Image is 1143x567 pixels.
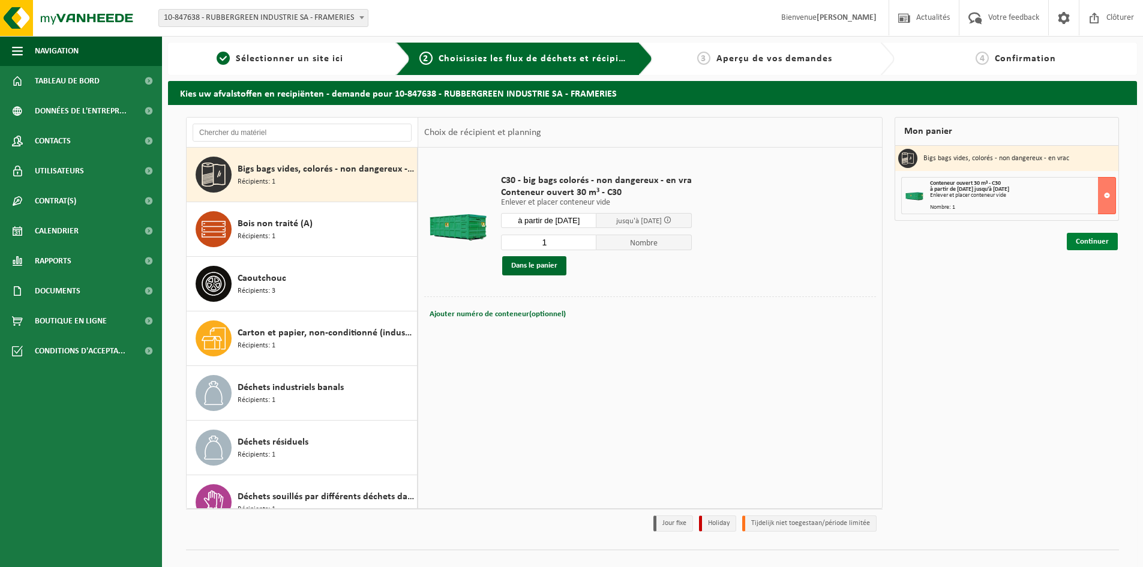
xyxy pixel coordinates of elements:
[930,193,1115,199] div: Enlever et placer conteneur vide
[187,421,418,475] button: Déchets résiduels Récipients: 1
[238,326,414,340] span: Carton et papier, non-conditionné (industriel)
[168,81,1137,104] h2: Kies uw afvalstoffen en recipiënten - demande pour 10-847638 - RUBBERGREEN INDUSTRIE SA - FRAMERIES
[238,435,308,449] span: Déchets résiduels
[217,52,230,65] span: 1
[419,52,433,65] span: 2
[238,271,286,286] span: Caoutchouc
[976,52,989,65] span: 4
[35,216,79,246] span: Calendrier
[159,10,368,26] span: 10-847638 - RUBBERGREEN INDUSTRIE SA - FRAMERIES
[238,231,275,242] span: Récipients: 1
[923,149,1069,168] h3: Bigs bags vides, colorés - non dangereux - en vrac
[742,515,877,532] li: Tijdelijk niet toegestaan/période limitée
[187,257,418,311] button: Caoutchouc Récipients: 3
[35,246,71,276] span: Rapports
[35,36,79,66] span: Navigation
[439,54,638,64] span: Choisissiez les flux de déchets et récipients
[930,186,1009,193] strong: à partir de [DATE] jusqu'à [DATE]
[238,490,414,504] span: Déchets souillés par différents déchets dangereux
[35,306,107,336] span: Boutique en ligne
[187,366,418,421] button: Déchets industriels banals Récipients: 1
[236,54,343,64] span: Sélectionner un site ici
[35,336,125,366] span: Conditions d'accepta...
[174,52,386,66] a: 1Sélectionner un site ici
[35,186,76,216] span: Contrat(s)
[238,286,275,297] span: Récipients: 3
[428,306,567,323] button: Ajouter numéro de conteneur(optionnel)
[501,187,692,199] span: Conteneur ouvert 30 m³ - C30
[502,256,566,275] button: Dans le panier
[995,54,1056,64] span: Confirmation
[238,217,313,231] span: Bois non traité (A)
[187,475,418,530] button: Déchets souillés par différents déchets dangereux Récipients: 1
[596,235,692,250] span: Nombre
[653,515,693,532] li: Jour fixe
[193,124,412,142] input: Chercher du matériel
[930,180,1001,187] span: Conteneur ouvert 30 m³ - C30
[716,54,832,64] span: Aperçu de vos demandes
[699,515,736,532] li: Holiday
[238,395,275,406] span: Récipients: 1
[238,504,275,515] span: Récipients: 1
[35,276,80,306] span: Documents
[238,380,344,395] span: Déchets industriels banals
[430,310,566,318] span: Ajouter numéro de conteneur(optionnel)
[238,162,414,176] span: Bigs bags vides, colorés - non dangereux - en vrac
[238,340,275,352] span: Récipients: 1
[501,175,692,187] span: C30 - big bags colorés - non dangereux - en vra
[238,449,275,461] span: Récipients: 1
[697,52,710,65] span: 3
[35,126,71,156] span: Contacts
[187,148,418,202] button: Bigs bags vides, colorés - non dangereux - en vrac Récipients: 1
[895,117,1119,146] div: Mon panier
[418,118,547,148] div: Choix de récipient et planning
[817,13,877,22] strong: [PERSON_NAME]
[187,202,418,257] button: Bois non traité (A) Récipients: 1
[35,66,100,96] span: Tableau de bord
[930,205,1115,211] div: Nombre: 1
[501,213,596,228] input: Sélectionnez date
[158,9,368,27] span: 10-847638 - RUBBERGREEN INDUSTRIE SA - FRAMERIES
[35,96,127,126] span: Données de l'entrepr...
[238,176,275,188] span: Récipients: 1
[616,217,662,225] span: jusqu'à [DATE]
[187,311,418,366] button: Carton et papier, non-conditionné (industriel) Récipients: 1
[1067,233,1118,250] a: Continuer
[35,156,84,186] span: Utilisateurs
[501,199,692,207] p: Enlever et placer conteneur vide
